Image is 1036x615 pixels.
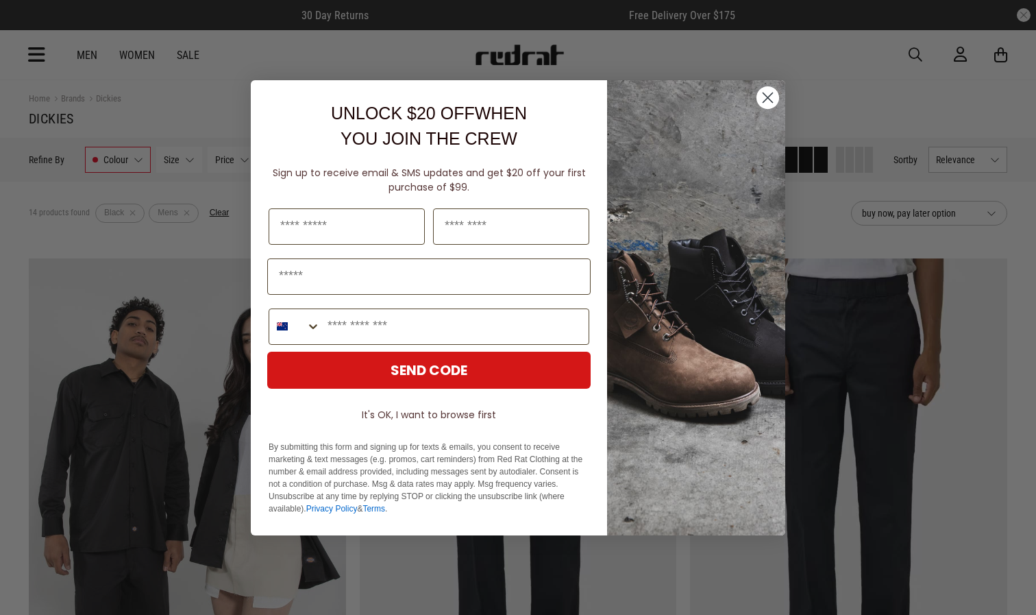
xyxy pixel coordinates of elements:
button: It's OK, I want to browse first [267,402,591,427]
button: SEND CODE [267,352,591,389]
button: Close dialog [756,86,780,110]
input: First Name [269,208,425,245]
span: UNLOCK $20 OFF [331,104,475,123]
p: By submitting this form and signing up for texts & emails, you consent to receive marketing & tex... [269,441,589,515]
button: Open LiveChat chat widget [11,5,52,47]
span: YOU JOIN THE CREW [341,129,517,148]
img: f7662613-148e-4c88-9575-6c6b5b55a647.jpeg [607,80,785,535]
img: New Zealand [277,321,288,332]
span: WHEN [475,104,527,123]
span: Sign up to receive email & SMS updates and get $20 off your first purchase of $99. [273,166,586,194]
a: Privacy Policy [306,504,358,514]
button: Search Countries [269,309,321,344]
a: Terms [362,504,385,514]
input: Email [267,258,591,295]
